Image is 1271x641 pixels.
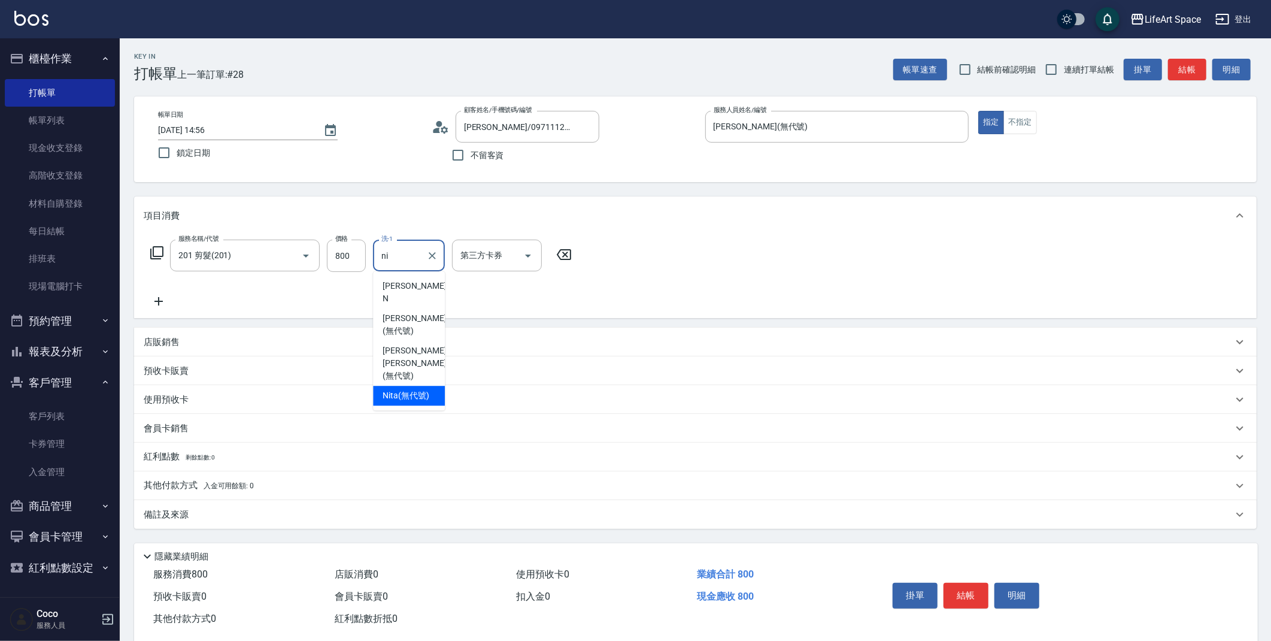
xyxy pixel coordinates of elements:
span: 店販消費 0 [335,569,378,580]
a: 高階收支登錄 [5,162,115,189]
a: 帳單列表 [5,107,115,134]
p: 其他付款方式 [144,479,254,492]
button: 不指定 [1003,111,1037,134]
button: 掛單 [1124,59,1162,81]
span: 會員卡販賣 0 [335,591,388,602]
span: Nita (無代號) [383,389,429,402]
div: 備註及來源 [134,500,1257,529]
button: Clear [424,247,441,264]
span: 業績合計 800 [697,569,754,580]
p: 會員卡銷售 [144,422,189,435]
div: 紅利點數剩餘點數: 0 [134,443,1257,471]
span: 扣入金 0 [516,591,550,602]
h3: 打帳單 [134,65,177,82]
button: LifeArt Space [1126,7,1206,32]
span: 現金應收 800 [697,591,754,602]
button: Choose date, selected date is 2025-10-03 [316,116,345,145]
label: 價格 [335,234,348,243]
div: 店販銷售 [134,328,1257,356]
a: 現場電腦打卡 [5,273,115,300]
h5: Coco [37,608,98,620]
a: 每日結帳 [5,217,115,245]
span: 上一筆訂單:#28 [177,67,244,82]
button: 預約管理 [5,306,115,337]
p: 備註及來源 [144,509,189,521]
p: 使用預收卡 [144,394,189,406]
span: [PERSON_NAME] -N [383,280,448,305]
div: 使用預收卡 [134,385,1257,414]
span: [PERSON_NAME] (無代號) [383,312,446,337]
div: 預收卡販賣 [134,356,1257,385]
button: Open [518,246,538,265]
p: 服務人員 [37,620,98,631]
a: 卡券管理 [5,430,115,458]
button: Open [296,246,316,265]
div: 項目消費 [134,196,1257,235]
p: 預收卡販賣 [144,365,189,377]
span: 連續打單結帳 [1064,64,1114,76]
a: 入金管理 [5,458,115,486]
p: 隱藏業績明細 [154,551,208,563]
button: 掛單 [893,583,938,608]
span: 預收卡販賣 0 [153,591,207,602]
button: 結帳 [1168,59,1206,81]
span: 使用預收卡 0 [516,569,569,580]
span: 其他付款方式 0 [153,613,216,624]
a: 現金收支登錄 [5,134,115,162]
label: 帳單日期 [158,110,183,119]
h2: Key In [134,53,177,61]
label: 洗-1 [381,234,393,243]
span: 鎖定日期 [177,147,210,159]
button: 商品管理 [5,491,115,522]
label: 服務人員姓名/編號 [714,105,766,114]
span: 剩餘點數: 0 [186,454,216,461]
button: 明細 [994,583,1039,608]
button: 櫃檯作業 [5,43,115,74]
span: 紅利點數折抵 0 [335,613,398,624]
img: Logo [14,11,48,26]
p: 紅利點數 [144,450,215,464]
label: 服務名稱/代號 [178,234,219,243]
div: 會員卡銷售 [134,414,1257,443]
input: YYYY/MM/DD hh:mm [158,120,311,140]
p: 項目消費 [144,210,180,222]
button: 紅利點數設定 [5,552,115,583]
p: 店販銷售 [144,336,180,349]
button: 報表及分析 [5,336,115,367]
label: 顧客姓名/手機號碼/編號 [464,105,532,114]
span: 服務消費 800 [153,569,208,580]
span: [PERSON_NAME] [PERSON_NAME] (無代號) [383,344,446,382]
button: 客戶管理 [5,367,115,398]
div: LifeArt Space [1145,12,1201,27]
button: 登出 [1211,8,1257,31]
span: 不留客資 [471,149,504,162]
a: 打帳單 [5,79,115,107]
span: 結帳前確認明細 [978,64,1036,76]
div: 其他付款方式入金可用餘額: 0 [134,471,1257,500]
button: 會員卡管理 [5,521,115,552]
button: 帳單速查 [893,59,947,81]
span: 入金可用餘額: 0 [204,482,254,490]
a: 客戶列表 [5,403,115,430]
button: 指定 [978,111,1004,134]
a: 材料自購登錄 [5,190,115,217]
button: 明細 [1212,59,1251,81]
img: Person [10,607,34,631]
button: save [1096,7,1120,31]
button: 結帳 [944,583,988,608]
a: 排班表 [5,245,115,273]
